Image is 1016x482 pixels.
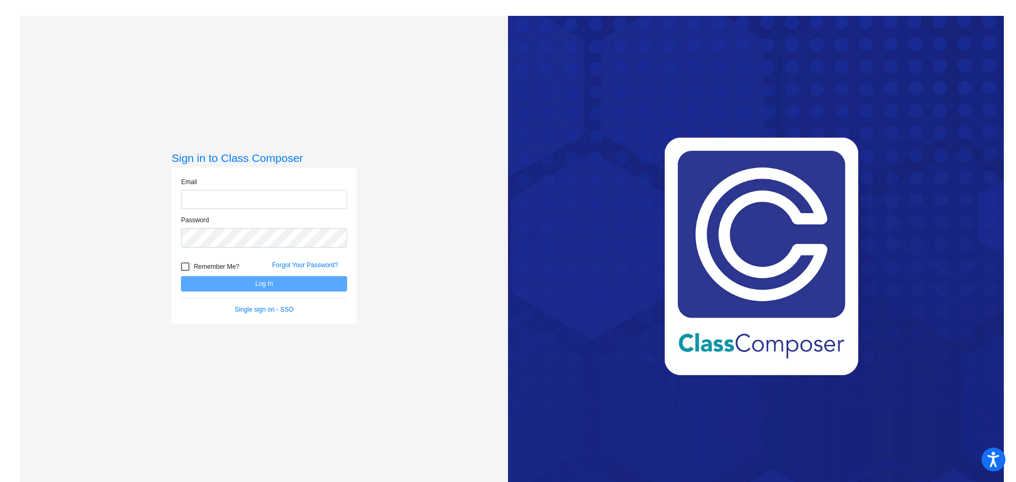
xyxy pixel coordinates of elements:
a: Forgot Your Password? [272,261,338,269]
label: Password [181,215,209,225]
span: Remember Me? [194,260,239,273]
a: Single sign on - SSO [235,306,294,313]
h3: Sign in to Class Composer [171,151,357,165]
label: Email [181,177,197,187]
button: Log In [181,276,347,292]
